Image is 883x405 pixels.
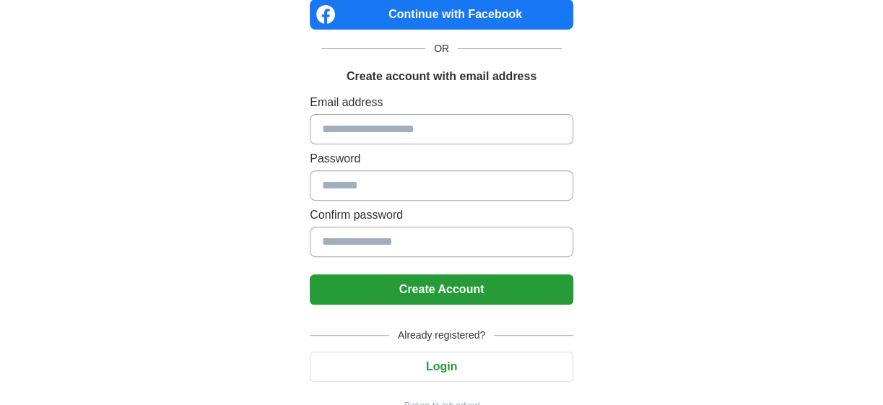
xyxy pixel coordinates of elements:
h1: Create account with email address [347,68,536,85]
button: Login [310,352,573,382]
label: Email address [310,94,573,111]
label: Password [310,150,573,167]
label: Confirm password [310,206,573,224]
a: Login [310,360,573,373]
span: OR [425,41,458,56]
button: Create Account [310,274,573,305]
span: Already registered? [389,328,494,343]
